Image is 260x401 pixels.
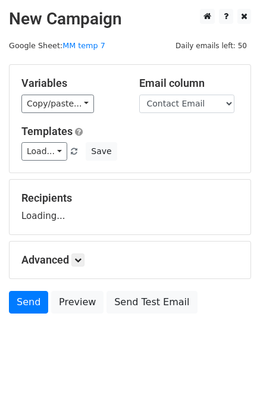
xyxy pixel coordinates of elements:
[21,95,94,113] a: Copy/paste...
[9,9,251,29] h2: New Campaign
[21,125,73,137] a: Templates
[62,41,105,50] a: MM temp 7
[21,77,121,90] h5: Variables
[21,142,67,161] a: Load...
[21,253,239,267] h5: Advanced
[21,192,239,223] div: Loading...
[51,291,104,314] a: Preview
[9,41,105,50] small: Google Sheet:
[171,39,251,52] span: Daily emails left: 50
[171,41,251,50] a: Daily emails left: 50
[139,77,239,90] h5: Email column
[21,192,239,205] h5: Recipients
[9,291,48,314] a: Send
[86,142,117,161] button: Save
[106,291,197,314] a: Send Test Email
